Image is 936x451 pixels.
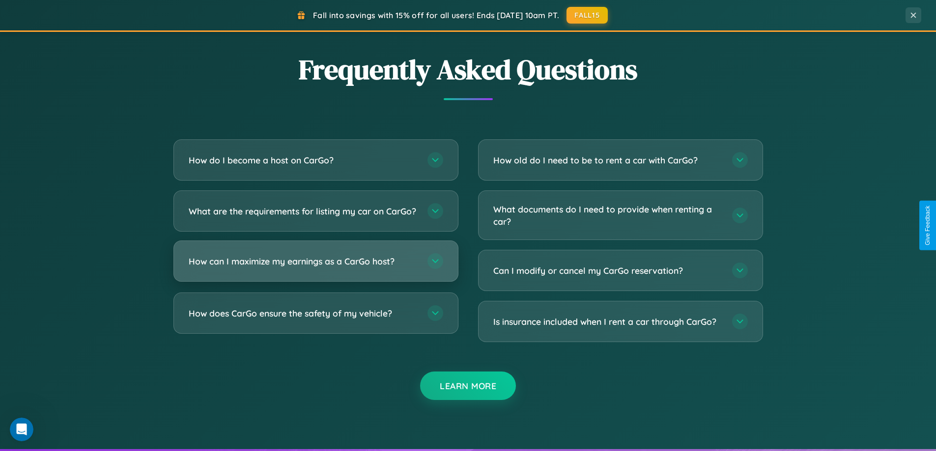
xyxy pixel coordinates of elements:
[189,205,418,217] h3: What are the requirements for listing my car on CarGo?
[10,418,33,441] iframe: Intercom live chat
[189,154,418,166] h3: How do I become a host on CarGo?
[420,371,516,400] button: Learn More
[189,255,418,267] h3: How can I maximize my earnings as a CarGo host?
[924,206,931,245] div: Give Feedback
[493,316,722,328] h3: Is insurance included when I rent a car through CarGo?
[493,203,722,227] h3: What documents do I need to provide when renting a car?
[493,154,722,166] h3: How old do I need to be to rent a car with CarGo?
[493,265,722,277] h3: Can I modify or cancel my CarGo reservation?
[567,7,608,24] button: FALL15
[189,307,418,319] h3: How does CarGo ensure the safety of my vehicle?
[173,51,763,88] h2: Frequently Asked Questions
[313,10,559,20] span: Fall into savings with 15% off for all users! Ends [DATE] 10am PT.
